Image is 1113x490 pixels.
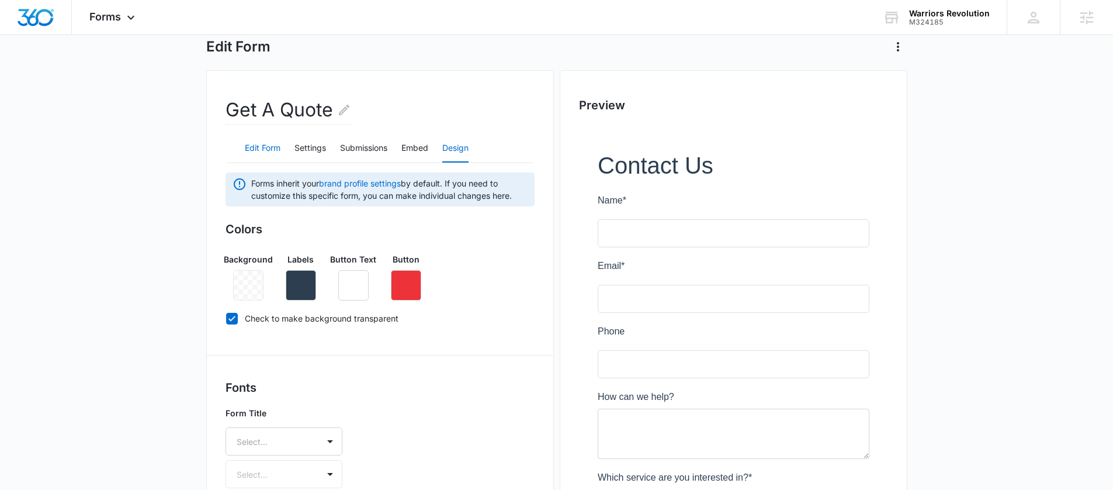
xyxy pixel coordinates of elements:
p: Labels [287,253,314,265]
p: Form Title [226,407,342,419]
div: account id [909,18,990,26]
button: Settings [294,134,326,163]
label: Inventory [12,375,50,389]
p: Button [393,253,419,265]
iframe: reCAPTCHA [231,452,380,487]
h2: Get A Quote [226,96,351,125]
button: Actions [889,37,907,56]
button: Edit Form [245,134,280,163]
div: account name [909,9,990,18]
h2: Preview [579,96,888,114]
button: Remove [338,270,369,301]
label: Check to make background transparent [226,312,535,325]
label: Ammunition [12,357,61,371]
p: Button Text [330,253,376,265]
h3: Fonts [226,379,535,396]
a: brand profile settings [319,178,401,188]
span: Submit [8,464,37,474]
label: General Inquiry [12,338,75,352]
button: Design [442,134,469,163]
button: Edit Form Name [337,96,351,124]
p: Background [224,253,273,265]
button: Remove [391,270,421,301]
span: Forms [89,11,121,23]
span: Forms inherit your by default. If you need to customize this specific form, you can make individu... [251,177,528,202]
h1: Edit Form [206,38,271,56]
h3: Colors [226,220,535,238]
button: Embed [401,134,428,163]
button: Remove [286,270,316,301]
button: Submissions [340,134,387,163]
